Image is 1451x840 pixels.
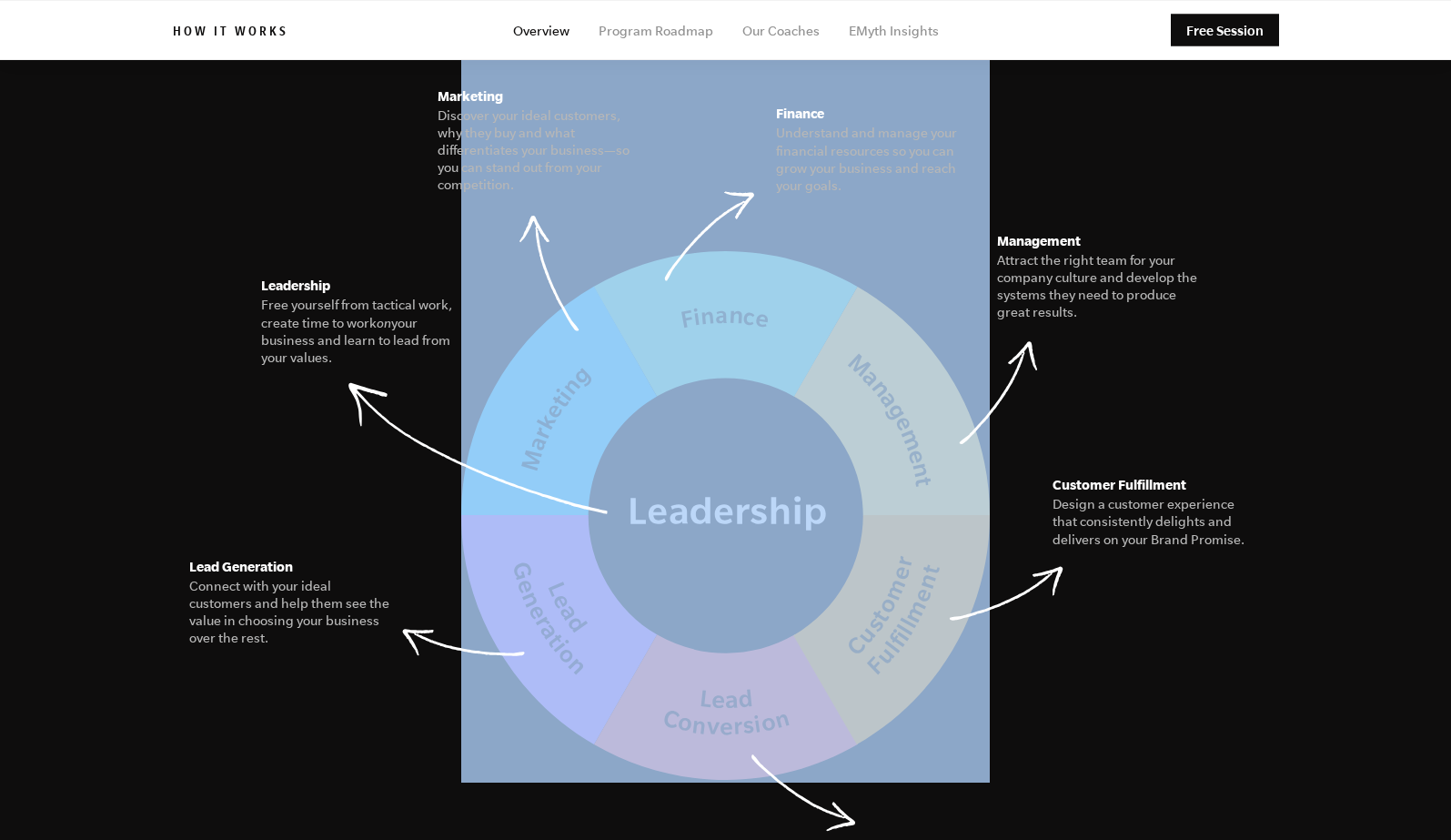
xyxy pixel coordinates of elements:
iframe: Chat Widget [1360,753,1451,840]
a: Program Roadmap [599,24,713,38]
h5: Management [997,230,1201,252]
a: Overview [513,24,569,38]
a: Our Coaches [742,24,820,38]
h5: Marketing [438,86,641,107]
a: EMyth Insights [849,24,939,38]
img: The Seven Essential Systems [461,250,990,780]
i: on [377,316,391,330]
a: Free Session [1171,15,1279,46]
h6: How it works [173,25,288,43]
figcaption: Design a customer experience that consistently delights and delivers on your Brand Promise. [1053,496,1256,549]
h5: Customer Fulfillment [1053,474,1256,496]
figcaption: Understand and manage your financial resources so you can grow your business and reach your goals. [776,125,980,195]
figcaption: Free yourself from tactical work, create time to work your business and learn to lead from your v... [261,297,465,367]
h5: Lead Generation [189,556,393,578]
figcaption: Discover your ideal customers, why they buy and what differentiates your business—so you can stan... [438,107,641,195]
h5: Leadership [261,275,465,297]
h5: Finance [776,103,980,125]
figcaption: Connect with your ideal customers and help them see the value in choosing your business over the ... [189,578,393,648]
figcaption: Attract the right team for your company culture and develop the systems they need to produce grea... [997,252,1201,322]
